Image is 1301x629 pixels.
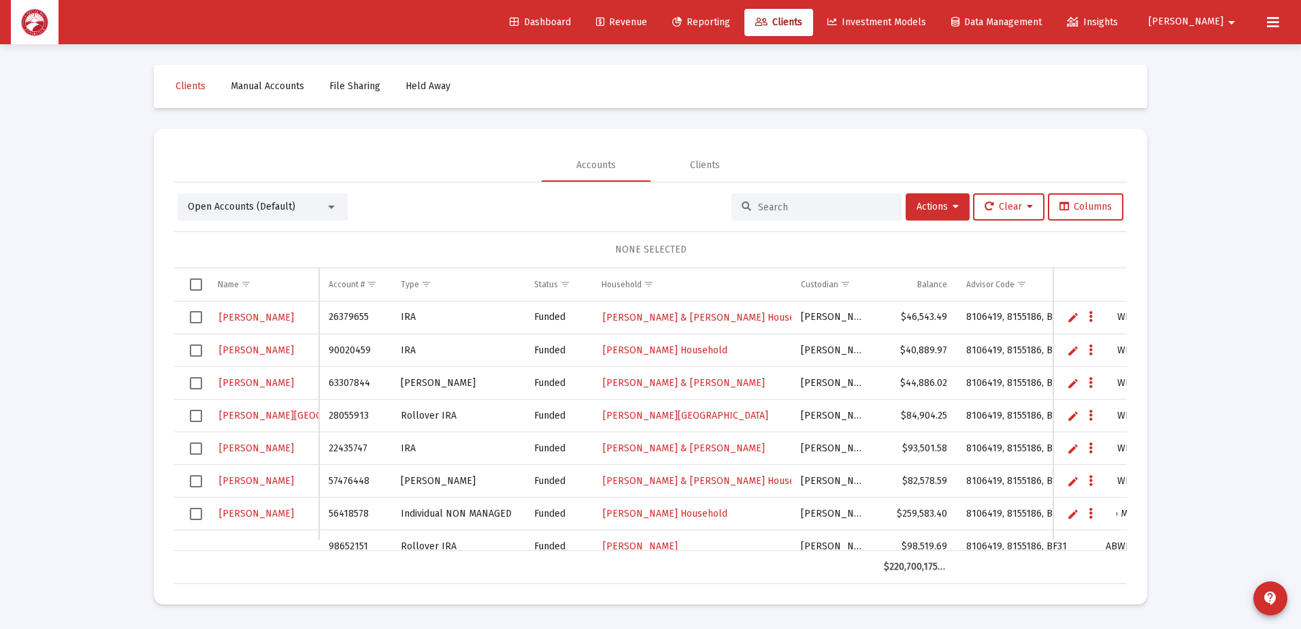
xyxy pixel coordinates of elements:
a: [PERSON_NAME] [218,308,295,327]
span: Clients [755,16,802,28]
span: Reporting [672,16,730,28]
a: Clients [744,9,813,36]
td: IRA [391,302,524,334]
img: Dashboard [21,9,48,36]
div: Select row [190,442,202,455]
div: Status [534,279,558,290]
td: 26379655 [319,302,391,334]
td: Column Balance [874,268,956,301]
a: [PERSON_NAME] & [PERSON_NAME] [602,373,766,393]
div: Funded [534,376,582,390]
div: Select row [190,475,202,487]
a: Edit [1067,442,1079,455]
td: $46,543.49 [874,302,956,334]
td: 8106419, 8155186, BF31, BGFE [957,400,1097,432]
div: Select row [190,377,202,389]
a: [PERSON_NAME] [602,536,679,556]
span: [PERSON_NAME] Household [603,508,727,519]
a: Revenue [585,9,658,36]
td: Column Status [525,268,592,301]
td: [PERSON_NAME] [391,367,524,400]
span: Clients [176,80,205,92]
div: Funded [534,474,582,488]
span: [PERSON_NAME] [219,475,294,487]
a: Edit [1067,410,1079,422]
td: [PERSON_NAME] [791,530,874,563]
td: 63307844 [319,367,391,400]
td: Column Type [391,268,524,301]
div: Funded [534,540,582,553]
td: Rollover IRA [391,530,524,563]
div: Select row [190,508,202,520]
td: [PERSON_NAME] [791,367,874,400]
td: 8106419, 8155186, BF31, BGFE [957,432,1097,465]
span: Open Accounts (Default) [188,201,295,212]
td: IRA [391,334,524,367]
div: Funded [534,409,582,423]
span: Dashboard [510,16,571,28]
a: [PERSON_NAME] [218,471,295,491]
span: Actions [917,201,959,212]
div: Balance [917,279,947,290]
span: Show filter options for column 'Custodian' [840,279,851,289]
div: Advisor Code [966,279,1015,290]
td: [PERSON_NAME] [791,400,874,432]
td: $44,886.02 [874,367,956,400]
a: [PERSON_NAME] Household [602,340,729,360]
span: Insights [1067,16,1118,28]
div: Select row [190,311,202,323]
div: Funded [534,442,582,455]
a: Reporting [661,9,741,36]
span: [PERSON_NAME] [603,541,678,552]
td: [PERSON_NAME] [791,302,874,334]
a: [PERSON_NAME][GEOGRAPHIC_DATA] [602,406,770,425]
a: Held Away [395,73,461,100]
span: [PERSON_NAME] [219,442,294,454]
div: Funded [534,507,582,521]
div: $220,700,175.93 [884,560,946,574]
td: IRA [391,432,524,465]
a: [PERSON_NAME] Household [602,504,729,523]
td: 8106419, 8155186, BF31, BGFE [957,498,1097,530]
td: Column Account # [319,268,391,301]
a: Manual Accounts [220,73,315,100]
td: $259,583.40 [874,498,956,530]
a: Dashboard [499,9,582,36]
div: Type [401,279,419,290]
div: Account # [329,279,365,290]
td: Column Name [208,268,319,301]
td: Individual NON MANAGED [391,498,524,530]
a: Edit [1067,377,1079,389]
span: [PERSON_NAME][GEOGRAPHIC_DATA] [603,410,768,421]
span: Data Management [951,16,1042,28]
a: [PERSON_NAME] & [PERSON_NAME] Household [602,308,816,327]
a: [PERSON_NAME] [218,438,295,458]
div: Select row [190,344,202,357]
span: [PERSON_NAME] & [PERSON_NAME] Household [603,475,814,487]
a: [PERSON_NAME] [218,373,295,393]
td: 28055913 [319,400,391,432]
td: Column Household [592,268,791,301]
button: Actions [906,193,970,221]
td: 90020459 [319,334,391,367]
td: Column Advisor Code [957,268,1097,301]
span: Show filter options for column 'Advisor Code' [1017,279,1027,289]
span: [PERSON_NAME] [219,377,294,389]
span: Revenue [596,16,647,28]
button: [PERSON_NAME] [1132,8,1256,35]
td: Rollover IRA [391,400,524,432]
span: [PERSON_NAME] [219,508,294,519]
td: $93,501.58 [874,432,956,465]
span: [PERSON_NAME] Household [603,344,727,356]
span: [PERSON_NAME][GEOGRAPHIC_DATA] [219,410,384,421]
span: Held Away [406,80,450,92]
td: $84,904.25 [874,400,956,432]
button: Columns [1048,193,1123,221]
td: 56418578 [319,498,391,530]
a: Edit [1067,344,1079,357]
td: 8106419, 8155186, BF31, BGFE [957,334,1097,367]
a: File Sharing [318,73,391,100]
a: Edit [1067,475,1079,487]
td: [PERSON_NAME] [791,432,874,465]
td: 8106419, 8155186, BF31 [957,530,1097,563]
